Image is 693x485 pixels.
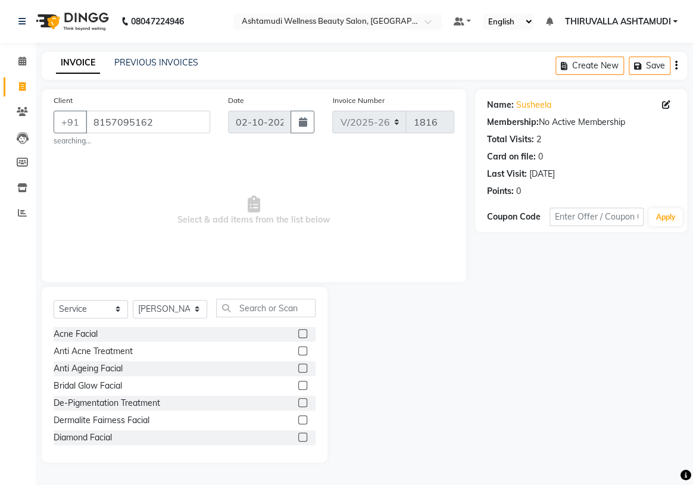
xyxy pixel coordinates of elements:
[536,133,541,146] div: 2
[516,185,521,198] div: 0
[216,299,316,317] input: Search or Scan
[54,328,98,340] div: Acne Facial
[131,5,183,38] b: 08047224946
[487,185,514,198] div: Points:
[54,345,133,358] div: Anti Acne Treatment
[564,15,670,28] span: THIRUVALLA ASHTAMUDI
[648,208,682,226] button: Apply
[54,136,210,146] small: searching...
[555,57,624,75] button: Create New
[54,95,73,106] label: Client
[54,431,112,444] div: Diamond Facial
[54,362,123,375] div: Anti Ageing Facial
[550,208,644,226] input: Enter Offer / Coupon Code
[529,168,555,180] div: [DATE]
[516,99,551,111] a: Susheela
[487,211,550,223] div: Coupon Code
[487,116,539,129] div: Membership:
[54,380,122,392] div: Bridal Glow Facial
[487,116,675,129] div: No Active Membership
[54,111,87,133] button: +91
[629,57,670,75] button: Save
[487,99,514,111] div: Name:
[332,95,384,106] label: Invoice Number
[54,414,149,427] div: Dermalite Fairness Facial
[114,57,198,68] a: PREVIOUS INVOICES
[30,5,112,38] img: logo
[538,151,543,163] div: 0
[487,151,536,163] div: Card on file:
[86,111,210,133] input: Search by Name/Mobile/Email/Code
[54,151,454,270] span: Select & add items from the list below
[487,133,534,146] div: Total Visits:
[228,95,244,106] label: Date
[56,52,100,74] a: INVOICE
[487,168,527,180] div: Last Visit:
[54,397,160,409] div: De-Pigmentation Treatment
